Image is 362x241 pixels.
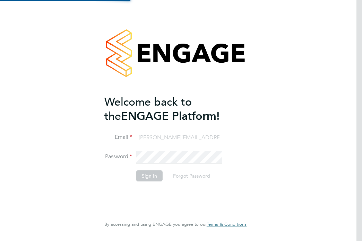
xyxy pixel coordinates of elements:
[207,221,247,227] span: Terms & Conditions
[167,170,216,181] button: Forgot Password
[104,95,192,123] span: Welcome back to the
[104,221,247,227] span: By accessing and using ENGAGE you agree to our
[207,222,247,227] a: Terms & Conditions
[136,132,222,144] input: Enter your work email...
[104,153,132,160] label: Password
[104,95,240,123] h2: ENGAGE Platform!
[136,170,163,181] button: Sign In
[104,134,132,141] label: Email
